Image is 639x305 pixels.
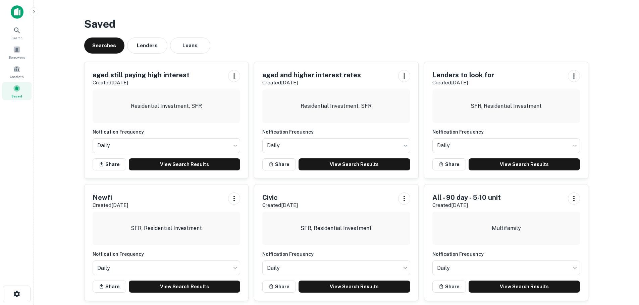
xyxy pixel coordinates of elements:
[301,102,372,110] p: Residential Investment, SFR
[262,258,410,277] div: Without label
[469,281,580,293] a: View Search Results
[262,136,410,155] div: Without label
[10,74,23,79] span: Contacts
[2,63,32,81] a: Contacts
[471,102,542,110] p: SFR, Residential Investment
[84,16,589,32] h3: Saved
[432,128,580,136] h6: Notfication Frequency
[2,43,32,61] a: Borrowers
[129,281,241,293] a: View Search Results
[129,158,241,170] a: View Search Results
[432,79,494,87] p: Created [DATE]
[262,281,296,293] button: Share
[2,24,32,42] a: Search
[93,128,241,136] h6: Notfication Frequency
[93,193,128,203] h5: Newfi
[11,5,23,19] img: capitalize-icon.png
[262,79,361,87] p: Created [DATE]
[170,37,210,54] button: Loans
[93,201,128,209] p: Created [DATE]
[131,224,202,232] p: SFR, Residential Investment
[432,258,580,277] div: Without label
[432,193,501,203] h5: All - 90 day - 5-10 unit
[84,37,124,54] button: Searches
[11,35,22,41] span: Search
[93,136,241,155] div: Without label
[93,250,241,258] h6: Notfication Frequency
[299,158,410,170] a: View Search Results
[432,136,580,155] div: Without label
[301,224,372,232] p: SFR, Residential Investment
[262,193,298,203] h5: Civic
[432,201,501,209] p: Created [DATE]
[605,251,639,284] iframe: Chat Widget
[299,281,410,293] a: View Search Results
[262,70,361,80] h5: aged and higher interest rates
[469,158,580,170] a: View Search Results
[432,70,494,80] h5: Lenders to look for
[93,158,126,170] button: Share
[93,79,190,87] p: Created [DATE]
[2,82,32,100] a: Saved
[492,224,521,232] p: Multifamily
[11,93,22,99] span: Saved
[262,201,298,209] p: Created [DATE]
[432,158,466,170] button: Share
[432,250,580,258] h6: Notfication Frequency
[93,281,126,293] button: Share
[93,258,241,277] div: Without label
[262,128,410,136] h6: Notfication Frequency
[262,250,410,258] h6: Notfication Frequency
[9,55,25,60] span: Borrowers
[93,70,190,80] h5: aged still paying high interest
[432,281,466,293] button: Share
[262,158,296,170] button: Share
[127,37,167,54] button: Lenders
[131,102,202,110] p: Residential Investment, SFR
